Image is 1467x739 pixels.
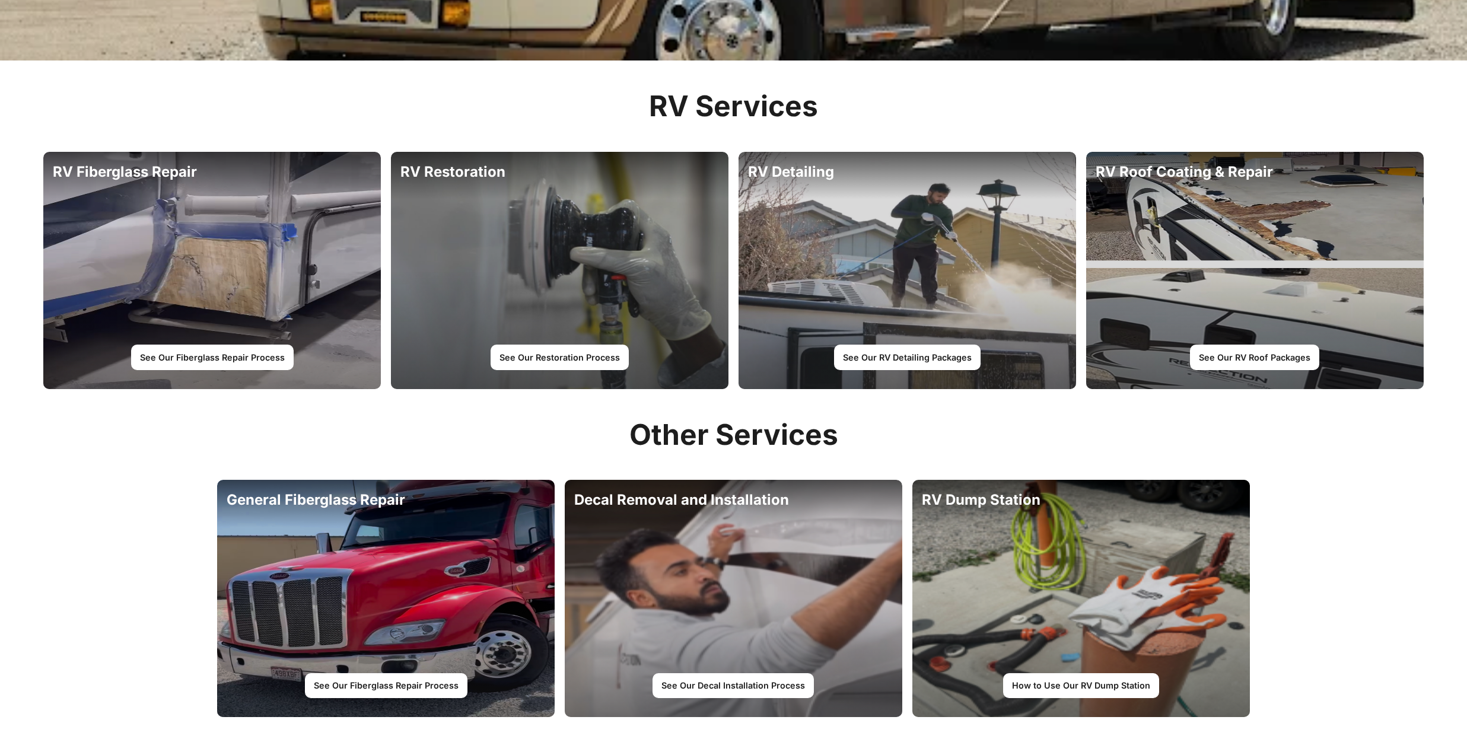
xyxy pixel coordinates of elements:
h2: Other Services [208,418,1259,452]
a: See Our Fiberglass Repair Process [131,345,294,369]
a: How to Use Our RV Dump Station [1003,673,1159,698]
h2: RV Services [649,89,818,123]
a: See Our Fiberglass Repair Process [305,673,467,698]
a: See Our Decal Installation Process [653,673,814,698]
a: See Our RV Roof Packages [1190,345,1319,369]
a: See Our RV Detailing Packages [834,345,981,369]
a: See Our Restoration Process [491,345,629,369]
